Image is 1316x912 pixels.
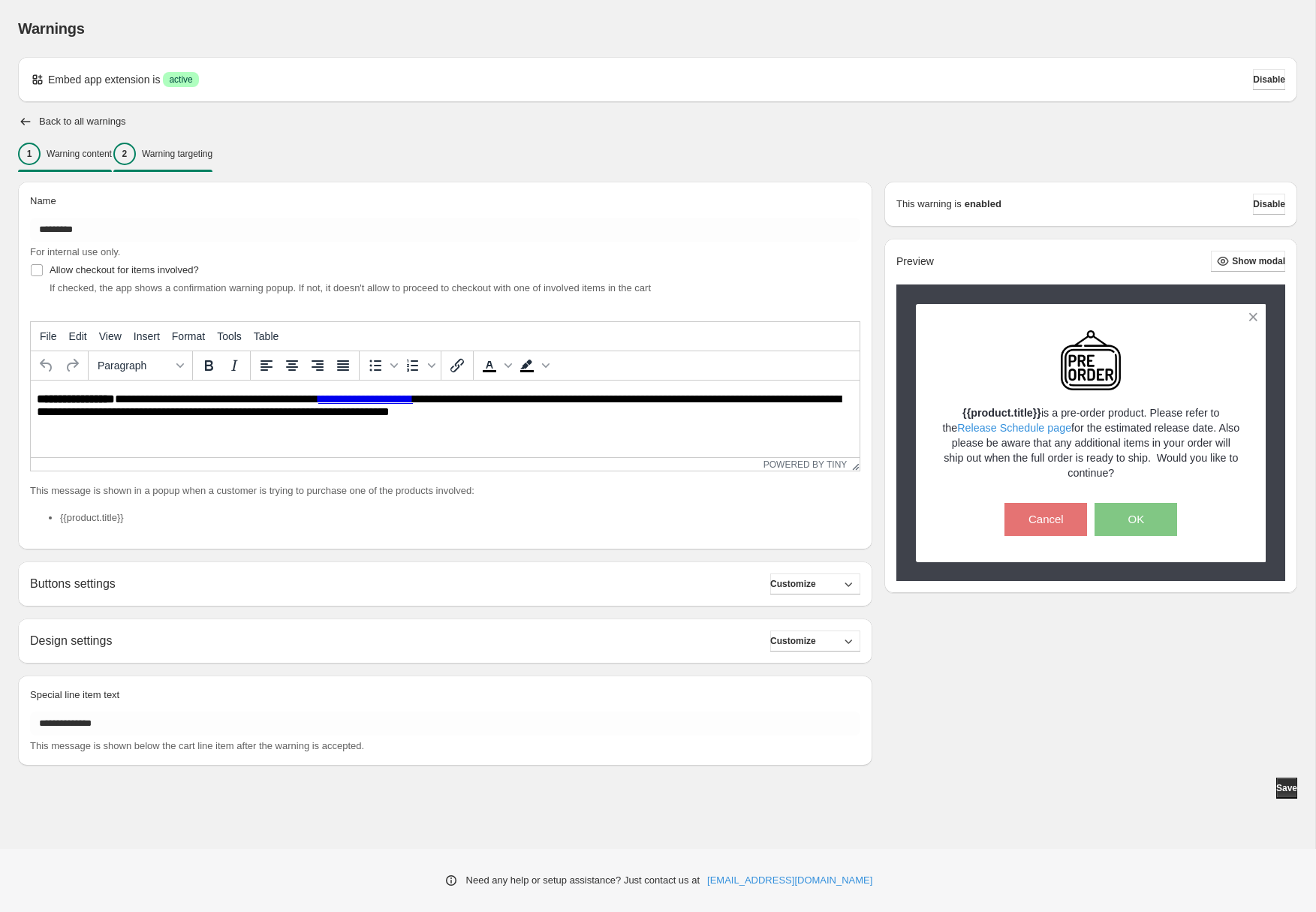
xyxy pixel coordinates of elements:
span: If checked, the app shows a confirmation warning popup. If not, it doesn't allow to proceed to ch... [50,282,651,293]
li: {{product.title}} [60,510,860,525]
button: Justify [330,353,356,378]
div: Numbered list [400,353,438,378]
p: Warning targeting [142,148,212,160]
div: Bullet list [363,353,400,378]
span: Special line item text [30,689,119,700]
button: 2Warning targeting [113,138,212,170]
p: is a pre-order product. Please refer to the for the estimated release date. Also please be aware ... [942,405,1240,480]
div: 1 [18,143,41,165]
span: Warnings [18,20,85,37]
span: This message is shown below the cart line item after the warning is accepted. [30,740,364,751]
button: Bold [196,353,221,378]
span: Customize [770,635,816,647]
button: Disable [1253,194,1285,215]
span: View [99,330,122,342]
button: Redo [59,353,85,378]
span: Customize [770,578,816,590]
button: Cancel [1004,503,1087,536]
h2: Design settings [30,634,112,648]
p: Embed app extension is [48,72,160,87]
button: Show modal [1211,251,1285,272]
button: Undo [34,353,59,378]
h2: Buttons settings [30,576,116,591]
button: Disable [1253,69,1285,90]
span: Paragraph [98,360,171,372]
p: Warning content [47,148,112,160]
span: For internal use only. [30,246,120,257]
button: Align left [254,353,279,378]
span: Disable [1253,74,1285,86]
span: Show modal [1232,255,1285,267]
span: Format [172,330,205,342]
button: Customize [770,631,860,652]
button: Italic [221,353,247,378]
button: Formats [92,353,189,378]
span: Table [254,330,279,342]
div: Resize [847,458,860,471]
h2: Back to all warnings [39,116,126,128]
p: This warning is [896,197,962,212]
iframe: Rich Text Area [31,381,860,457]
h2: Preview [896,255,934,268]
button: Customize [770,573,860,594]
button: Save [1276,778,1297,799]
span: Save [1276,782,1297,794]
button: Align center [279,353,305,378]
span: Edit [69,330,87,342]
a: Release Schedule page [957,422,1071,434]
div: Text color [477,353,514,378]
a: [EMAIL_ADDRESS][DOMAIN_NAME] [707,873,872,888]
span: Allow checkout for items involved? [50,264,199,275]
button: Align right [305,353,330,378]
strong: enabled [965,197,1001,212]
div: 2 [113,143,136,165]
div: Background color [514,353,552,378]
span: Tools [217,330,242,342]
button: 1Warning content [18,138,112,170]
button: OK [1095,503,1177,536]
span: Insert [134,330,160,342]
strong: {{product.title}} [962,407,1041,419]
span: File [40,330,57,342]
span: Name [30,195,56,206]
span: Disable [1253,198,1285,210]
a: Powered by Tiny [763,459,848,470]
span: active [169,74,192,86]
button: Insert/edit link [444,353,470,378]
p: This message is shown in a popup when a customer is trying to purchase one of the products involved: [30,483,860,498]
